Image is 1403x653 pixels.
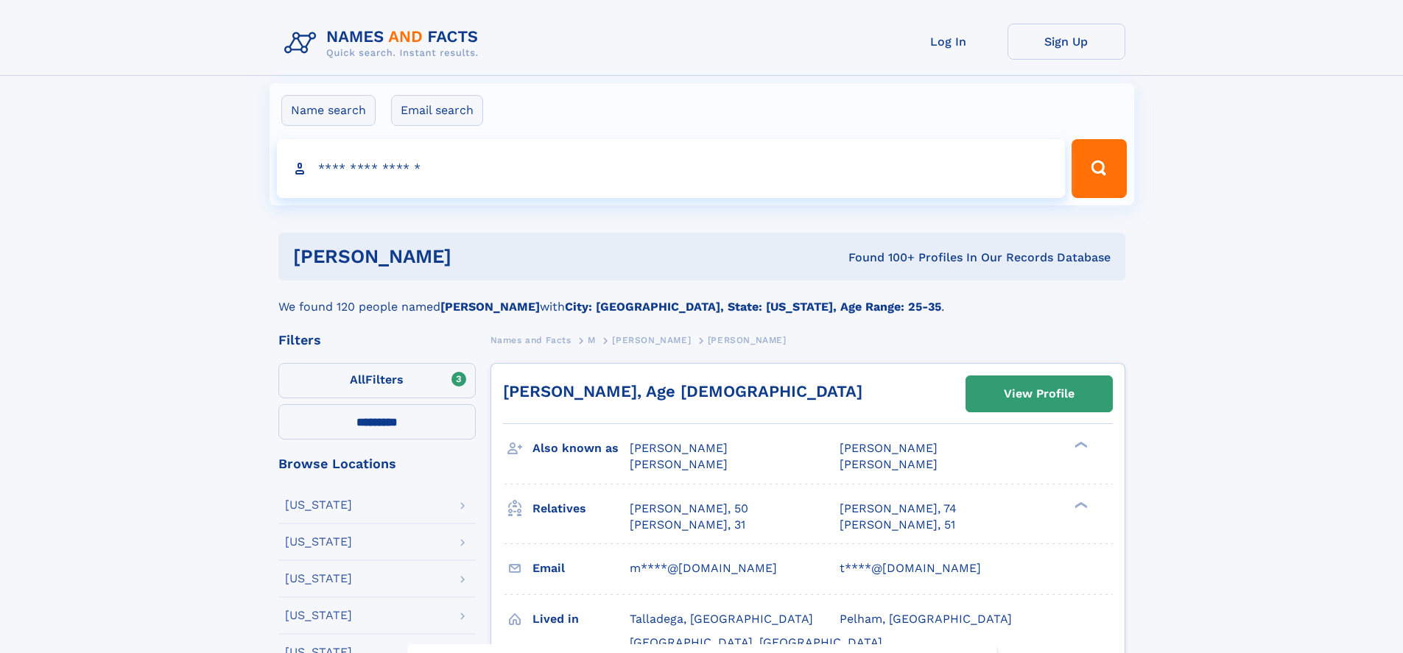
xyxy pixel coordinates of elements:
div: View Profile [1004,377,1075,411]
a: [PERSON_NAME], Age [DEMOGRAPHIC_DATA] [503,382,862,400]
a: M [588,331,596,349]
a: [PERSON_NAME], 51 [840,517,955,533]
div: [US_STATE] [285,573,352,585]
label: Name search [281,95,376,126]
span: [PERSON_NAME] [708,335,787,345]
h1: [PERSON_NAME] [293,247,650,266]
h3: Also known as [532,436,630,461]
a: Names and Facts [490,331,572,349]
div: Found 100+ Profiles In Our Records Database [650,250,1111,266]
span: [PERSON_NAME] [612,335,691,345]
label: Filters [278,363,476,398]
h3: Relatives [532,496,630,521]
a: [PERSON_NAME], 74 [840,501,957,517]
span: [PERSON_NAME] [630,457,728,471]
span: [GEOGRAPHIC_DATA], [GEOGRAPHIC_DATA] [630,635,882,649]
span: Talladega, [GEOGRAPHIC_DATA] [630,612,813,626]
div: [US_STATE] [285,610,352,621]
button: Search Button [1072,139,1126,198]
a: Sign Up [1008,24,1125,60]
label: Email search [391,95,483,126]
span: M [588,335,596,345]
img: Logo Names and Facts [278,24,490,63]
b: [PERSON_NAME] [440,300,540,314]
input: search input [277,139,1066,198]
div: ❯ [1071,440,1089,450]
div: We found 120 people named with . [278,280,1125,316]
h3: Lived in [532,607,630,632]
a: View Profile [966,376,1112,412]
a: [PERSON_NAME], 31 [630,517,745,533]
div: Filters [278,333,476,347]
span: All [350,373,365,386]
span: [PERSON_NAME] [630,441,728,455]
a: [PERSON_NAME], 50 [630,501,748,517]
span: [PERSON_NAME] [840,457,938,471]
span: Pelham, [GEOGRAPHIC_DATA] [840,612,1012,626]
a: [PERSON_NAME] [612,331,691,349]
a: Log In [890,24,1008,60]
div: Browse Locations [278,457,476,470]
div: ❯ [1071,500,1089,509]
b: City: [GEOGRAPHIC_DATA], State: [US_STATE], Age Range: 25-35 [565,300,941,314]
div: [US_STATE] [285,536,352,548]
div: [US_STATE] [285,499,352,511]
span: [PERSON_NAME] [840,441,938,455]
h3: Email [532,556,630,581]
